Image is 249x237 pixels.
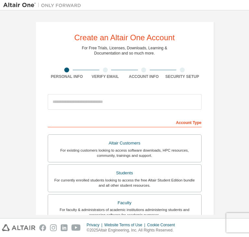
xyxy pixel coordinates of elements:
[50,224,57,231] img: instagram.svg
[82,45,167,56] div: For Free Trials, Licenses, Downloads, Learning & Documentation and so much more.
[147,222,179,228] div: Cookie Consent
[39,224,46,231] img: facebook.svg
[52,207,197,218] div: For faculty & administrators of academic institutions administering students and accessing softwa...
[87,222,104,228] div: Privacy
[71,224,81,231] img: youtube.svg
[2,224,35,231] img: altair_logo.svg
[52,148,197,158] div: For existing customers looking to access software downloads, HPC resources, community, trainings ...
[48,117,202,127] div: Account Type
[87,228,179,233] p: © 2025 Altair Engineering, Inc. All Rights Reserved.
[52,178,197,188] div: For currently enrolled students looking to access the free Altair Student Edition bundle and all ...
[86,74,125,79] div: Verify Email
[52,168,197,178] div: Students
[74,34,175,42] div: Create an Altair One Account
[61,224,68,231] img: linkedin.svg
[104,222,147,228] div: Website Terms of Use
[52,139,197,148] div: Altair Customers
[125,74,163,79] div: Account Info
[52,198,197,207] div: Faculty
[3,2,84,8] img: Altair One
[48,74,86,79] div: Personal Info
[163,74,202,79] div: Security Setup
